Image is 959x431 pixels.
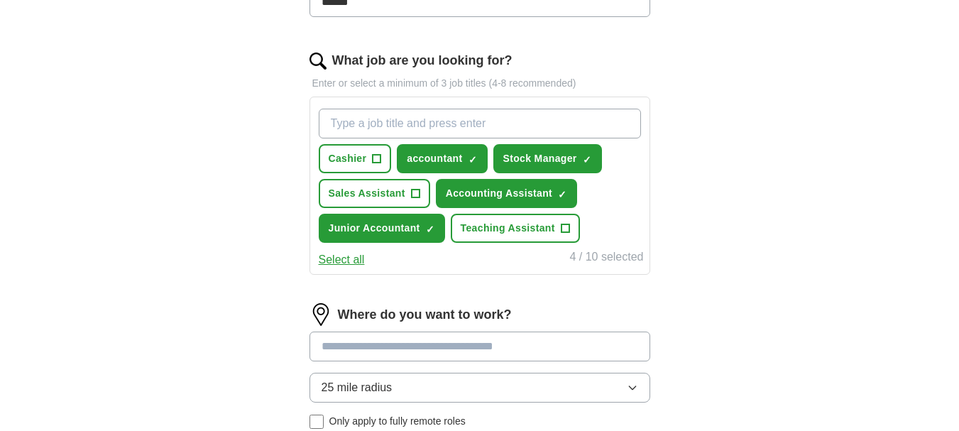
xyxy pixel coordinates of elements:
button: Stock Manager✓ [493,144,602,173]
button: Cashier [319,144,392,173]
img: search.png [309,53,327,70]
input: Type a job title and press enter [319,109,641,138]
span: ✓ [558,189,566,200]
span: Accounting Assistant [446,186,552,201]
span: ✓ [426,224,434,235]
div: 4 / 10 selected [569,249,643,268]
input: Only apply to fully remote roles [309,415,324,429]
span: Junior Accountant [329,221,420,236]
label: Where do you want to work? [338,305,512,324]
img: location.png [309,303,332,326]
span: 25 mile radius [322,379,393,396]
label: What job are you looking for? [332,51,513,70]
button: Accounting Assistant✓ [436,179,577,208]
span: ✓ [468,154,477,165]
span: Cashier [329,151,367,166]
p: Enter or select a minimum of 3 job titles (4-8 recommended) [309,76,650,91]
button: Teaching Assistant [451,214,580,243]
span: accountant [407,151,462,166]
span: Stock Manager [503,151,577,166]
span: Teaching Assistant [461,221,555,236]
button: Sales Assistant [319,179,430,208]
button: 25 mile radius [309,373,650,403]
button: Select all [319,251,365,268]
button: accountant✓ [397,144,487,173]
span: Sales Assistant [329,186,405,201]
button: Junior Accountant✓ [319,214,445,243]
span: Only apply to fully remote roles [329,414,466,429]
span: ✓ [583,154,591,165]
